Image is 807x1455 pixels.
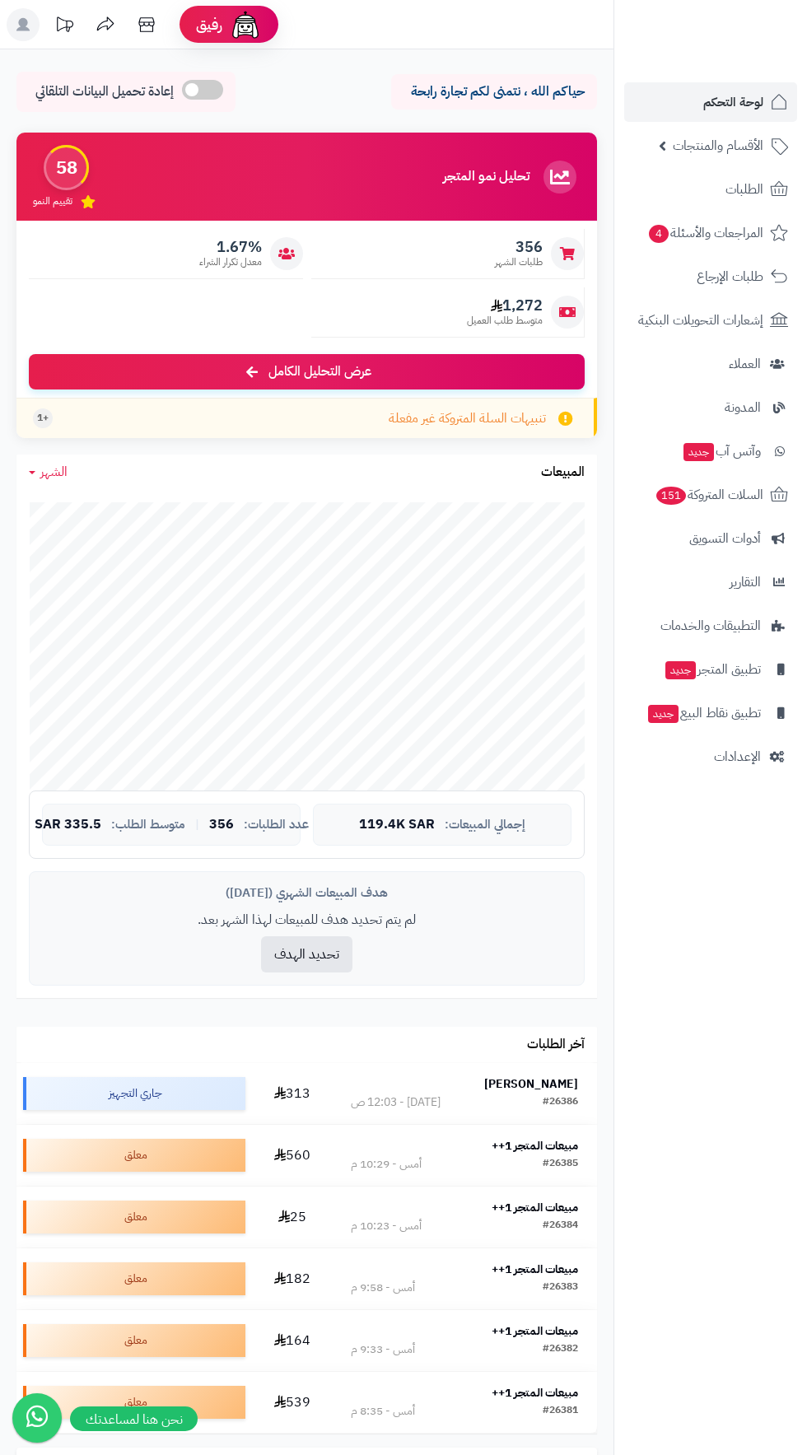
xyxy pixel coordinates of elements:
span: 4 [649,225,669,243]
span: 356 [495,238,543,256]
td: 164 [252,1310,332,1371]
div: #26384 [543,1218,578,1234]
a: المدونة [624,388,797,427]
span: 151 [656,487,686,505]
div: [DATE] - 12:03 ص [351,1094,441,1111]
span: طلبات الإرجاع [697,265,763,288]
p: حياكم الله ، نتمنى لكم تجارة رابحة [403,82,585,101]
span: تنبيهات السلة المتروكة غير مفعلة [389,409,546,428]
h3: آخر الطلبات [527,1038,585,1052]
span: وآتس آب [682,440,761,463]
a: الإعدادات [624,737,797,776]
a: الشهر [29,463,68,482]
td: 560 [252,1125,332,1186]
div: معلق [23,1324,245,1357]
span: العملاء [729,352,761,375]
p: لم يتم تحديد هدف للمبيعات لهذا الشهر بعد. [42,911,571,930]
div: هدف المبيعات الشهري ([DATE]) [42,884,571,902]
strong: مبيعات المتجر 1++ [492,1137,578,1154]
span: الطلبات [725,178,763,201]
a: تطبيق نقاط البيعجديد [624,693,797,733]
strong: مبيعات المتجر 1++ [492,1322,578,1340]
div: أمس - 10:23 م [351,1218,422,1234]
div: معلق [23,1201,245,1233]
span: إجمالي المبيعات: [445,818,525,832]
div: أمس - 8:35 م [351,1403,415,1420]
span: 335.5 SAR [35,818,101,832]
span: تطبيق المتجر [664,658,761,681]
span: 1.67% [199,238,262,256]
a: تطبيق المتجرجديد [624,650,797,689]
a: تحديثات المنصة [44,8,85,45]
span: التقارير [730,571,761,594]
span: تقييم النمو [33,194,72,208]
a: وآتس آبجديد [624,431,797,471]
div: أمس - 9:58 م [351,1280,415,1296]
span: رفيق [196,15,222,35]
span: الإعدادات [714,745,761,768]
span: جديد [683,443,714,461]
span: إعادة تحميل البيانات التلقائي [35,82,174,101]
span: عرض التحليل الكامل [268,362,371,381]
span: إشعارات التحويلات البنكية [638,309,763,332]
div: أمس - 10:29 م [351,1156,422,1173]
span: 119.4K SAR [359,818,435,832]
span: | [195,818,199,831]
span: 356 [209,818,234,832]
span: +1 [37,411,49,425]
span: 1,272 [467,296,543,315]
span: متوسط طلب العميل [467,314,543,328]
div: معلق [23,1139,245,1172]
a: التطبيقات والخدمات [624,606,797,646]
strong: مبيعات المتجر 1++ [492,1384,578,1401]
span: أدوات التسويق [689,527,761,550]
span: الأقسام والمنتجات [673,134,763,157]
h3: المبيعات [541,465,585,480]
span: جديد [665,661,696,679]
span: معدل تكرار الشراء [199,255,262,269]
a: السلات المتروكة151 [624,475,797,515]
span: الشهر [40,462,68,482]
button: تحديد الهدف [261,936,352,972]
a: العملاء [624,344,797,384]
div: #26381 [543,1403,578,1420]
h3: تحليل نمو المتجر [443,170,529,184]
div: #26382 [543,1341,578,1358]
span: السلات المتروكة [655,483,763,506]
span: طلبات الشهر [495,255,543,269]
a: إشعارات التحويلات البنكية [624,301,797,340]
div: #26385 [543,1156,578,1173]
strong: [PERSON_NAME] [484,1075,578,1093]
span: عدد الطلبات: [244,818,309,832]
span: جديد [648,705,679,723]
div: أمس - 9:33 م [351,1341,415,1358]
td: 313 [252,1063,332,1124]
div: جاري التجهيز [23,1077,245,1110]
span: تطبيق نقاط البيع [646,702,761,725]
img: ai-face.png [229,8,262,41]
a: عرض التحليل الكامل [29,354,585,389]
a: الطلبات [624,170,797,209]
span: التطبيقات والخدمات [660,614,761,637]
strong: مبيعات المتجر 1++ [492,1199,578,1216]
strong: مبيعات المتجر 1++ [492,1261,578,1278]
td: 25 [252,1187,332,1247]
span: لوحة التحكم [703,91,763,114]
div: #26386 [543,1094,578,1111]
td: 182 [252,1248,332,1309]
a: المراجعات والأسئلة4 [624,213,797,253]
a: لوحة التحكم [624,82,797,122]
a: أدوات التسويق [624,519,797,558]
span: المدونة [725,396,761,419]
a: طلبات الإرجاع [624,257,797,296]
div: معلق [23,1262,245,1295]
span: المراجعات والأسئلة [647,222,763,245]
td: 539 [252,1372,332,1433]
div: معلق [23,1386,245,1419]
span: متوسط الطلب: [111,818,185,832]
div: #26383 [543,1280,578,1296]
a: التقارير [624,562,797,602]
